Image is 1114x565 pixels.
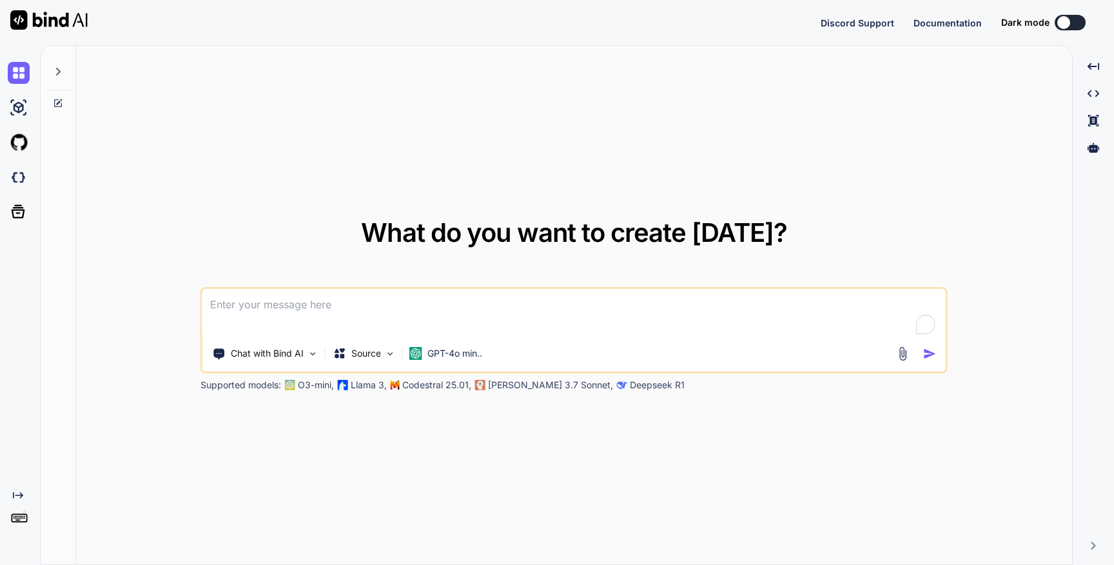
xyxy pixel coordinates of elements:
img: GPT-4o mini [409,347,422,360]
img: Mistral-AI [391,381,400,390]
span: Documentation [914,17,982,28]
p: Chat with Bind AI [231,347,304,360]
img: Llama2 [338,380,348,390]
textarea: To enrich screen reader interactions, please activate Accessibility in Grammarly extension settings [202,289,946,337]
img: Bind AI [10,10,88,30]
img: GPT-4 [285,380,295,390]
img: Pick Tools [308,348,318,359]
button: Documentation [914,16,982,30]
p: Codestral 25.01, [402,379,471,392]
img: icon [923,347,937,361]
span: What do you want to create [DATE]? [361,217,787,248]
p: O3-mini, [298,379,334,392]
img: attachment [895,346,910,361]
img: claude [475,380,485,390]
span: Discord Support [821,17,894,28]
p: Supported models: [200,379,281,392]
img: chat [8,62,30,84]
p: [PERSON_NAME] 3.7 Sonnet, [488,379,613,392]
button: Discord Support [821,16,894,30]
img: Pick Models [385,348,396,359]
span: Dark mode [1001,16,1050,29]
img: githubLight [8,132,30,154]
p: Deepseek R1 [630,379,685,392]
img: ai-studio [8,97,30,119]
p: GPT-4o min.. [427,347,482,360]
p: Llama 3, [351,379,387,392]
img: claude [617,380,627,390]
p: Source [351,347,381,360]
img: darkCloudIdeIcon [8,166,30,188]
